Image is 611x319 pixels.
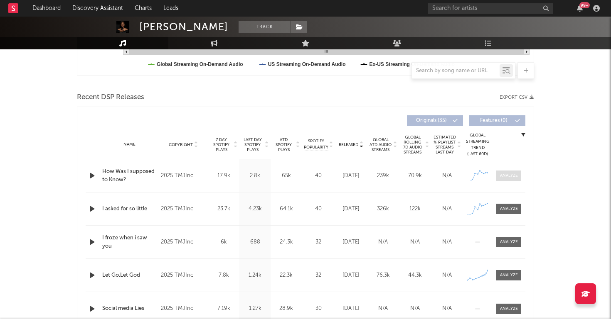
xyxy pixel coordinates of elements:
[433,304,461,313] div: N/A
[337,205,365,213] div: [DATE]
[102,271,157,280] a: Let Go,Let God
[433,205,461,213] div: N/A
[102,234,157,250] a: I froze when i saw you
[369,137,392,152] span: Global ATD Audio Streams
[210,172,237,180] div: 17.9k
[102,141,157,148] div: Name
[401,172,429,180] div: 70.9k
[241,172,269,180] div: 2.8k
[370,61,455,67] text: Ex-US Streaming On-Demand Audio
[412,68,500,74] input: Search by song name or URL
[239,21,291,33] button: Track
[210,137,232,152] span: 7 Day Spotify Plays
[433,238,461,246] div: N/A
[241,238,269,246] div: 688
[304,271,333,280] div: 32
[273,205,300,213] div: 64.1k
[500,95,534,100] button: Export CSV
[102,168,157,184] a: How Was I supposed to Know?
[337,238,365,246] div: [DATE]
[337,172,365,180] div: [DATE]
[577,5,583,12] button: 99+
[401,238,429,246] div: N/A
[339,142,358,147] span: Released
[579,2,590,8] div: 99 +
[337,304,365,313] div: [DATE]
[401,135,424,155] span: Global Rolling 7D Audio Streams
[139,21,228,33] div: [PERSON_NAME]
[465,132,490,157] div: Global Streaming Trend (Last 60D)
[412,118,451,123] span: Originals ( 35 )
[433,135,456,155] span: Estimated % Playlist Streams Last Day
[407,115,463,126] button: Originals(35)
[369,304,397,313] div: N/A
[304,205,333,213] div: 40
[469,115,525,126] button: Features(0)
[102,304,157,313] a: Social media Lies
[77,93,144,102] span: Recent DSP Releases
[337,271,365,280] div: [DATE]
[161,204,206,214] div: 2025 TMJInc
[304,172,333,180] div: 40
[401,271,429,280] div: 44.3k
[433,271,461,280] div: N/A
[304,304,333,313] div: 30
[210,271,237,280] div: 7.8k
[304,138,328,151] span: Spotify Popularity
[210,238,237,246] div: 6k
[273,271,300,280] div: 22.3k
[428,3,553,14] input: Search for artists
[401,205,429,213] div: 122k
[273,172,300,180] div: 65k
[241,205,269,213] div: 4.23k
[475,118,513,123] span: Features ( 0 )
[273,238,300,246] div: 24.3k
[241,271,269,280] div: 1.24k
[369,238,397,246] div: N/A
[241,137,264,152] span: Last Day Spotify Plays
[210,205,237,213] div: 23.7k
[241,304,269,313] div: 1.27k
[369,271,397,280] div: 76.3k
[169,142,193,147] span: Copyright
[210,304,237,313] div: 7.19k
[161,304,206,314] div: 2025 TMJInc
[304,238,333,246] div: 32
[273,137,295,152] span: ATD Spotify Plays
[268,61,346,67] text: US Streaming On-Demand Audio
[433,172,461,180] div: N/A
[369,172,397,180] div: 239k
[161,237,206,247] div: 2025 TMJInc
[369,205,397,213] div: 326k
[161,171,206,181] div: 2025 TMJInc
[161,270,206,280] div: 2025 TMJInc
[157,61,243,67] text: Global Streaming On-Demand Audio
[273,304,300,313] div: 28.9k
[401,304,429,313] div: N/A
[102,205,157,213] a: I asked for so little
